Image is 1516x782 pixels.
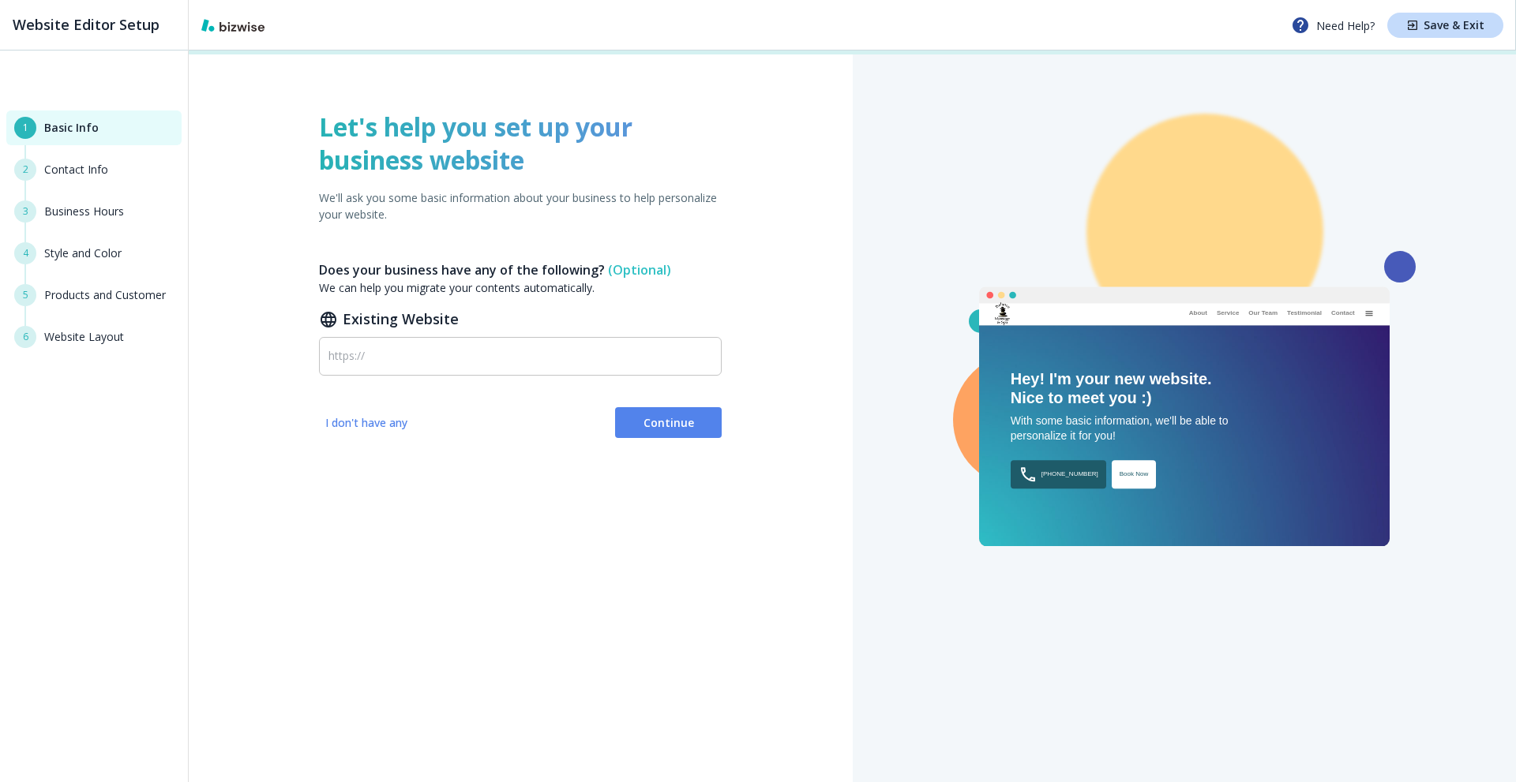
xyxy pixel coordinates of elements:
p: We can help you migrate your contents automatically. [319,279,722,296]
span: (Optional) [608,261,671,279]
div: Testimonial [1282,310,1326,317]
div: With some basic information, we'll be able to personalize it for you! [1011,413,1358,444]
h4: Save & Exit [1424,20,1484,31]
img: Balance Massage and Spa [995,301,1010,325]
p: We'll ask you some basic information about your business to help personalize your website. [319,189,722,223]
img: bizwise [201,19,265,32]
span: 1 [23,121,28,135]
span: I don't have any [325,415,407,431]
button: Save & Exit [1387,13,1503,38]
div: Contact [1326,310,1360,317]
span: Continue [628,415,709,431]
button: Continue [615,407,722,439]
h6: Does your business have any of the following? [319,260,722,279]
button: 1Basic Info [6,110,182,145]
div: Service [1212,310,1244,317]
div: About [1184,310,1212,317]
h6: Basic Info [44,119,99,137]
div: Hey! I'm your new website. Nice to meet you :) [1011,369,1358,407]
h2: Website Editor Setup [13,14,159,36]
input: https:// [328,349,712,363]
div: [PHONE_NUMBER] [1011,460,1106,488]
h2: Existing Website [319,309,722,330]
div: Our Team [1244,310,1282,317]
button: I don't have any [319,407,414,439]
div: Book Now [1112,460,1156,488]
p: Need Help? [1291,16,1375,35]
h1: Let's help you set up your business website [319,110,722,177]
